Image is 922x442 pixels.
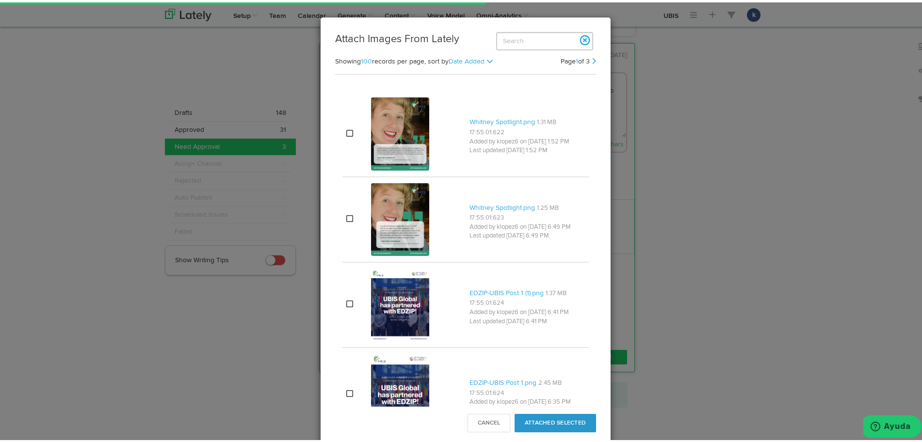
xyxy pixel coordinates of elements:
[863,413,922,437] iframe: Abre un widget desde donde se puede obtener más información
[469,229,585,238] p: Last updated [DATE] 6:49 PM
[371,351,429,433] img: VFacJVUVSPi7u397wIsC
[469,144,585,153] p: Last updated [DATE] 1:52 PM
[469,395,585,405] p: Added by klopez6 on [DATE] 6:35 PM
[361,56,372,63] a: 100
[537,203,559,209] span: 1.25 MB
[469,116,535,123] a: Whitney Spotlight.png
[469,221,585,230] p: Added by klopez6 on [DATE] 6:49 PM
[469,298,504,304] span: 17:55:01:624
[469,306,585,315] p: Added by klopez6 on [DATE] 6:41 PM
[428,56,486,63] span: sort by
[371,181,429,253] img: eJXYCHvqSCJSEbVlXGgo
[449,56,485,63] a: Date Added
[546,288,566,294] span: 1.37 MB
[335,30,596,45] h3: Attach Images From Lately
[371,266,429,339] img: gLhtkrAVTdJGpNfSrjUA
[335,56,426,63] span: Showing records per page,
[469,127,504,133] span: 17:55:01:622
[515,411,596,430] button: Attached Selected
[469,315,585,324] p: Last updated [DATE] 6:41 PM
[468,411,510,430] button: Cancel
[469,135,585,144] p: Added by klopez6 on [DATE] 1:52 PM
[537,117,556,123] span: 1.31 MB
[496,30,593,48] input: Search
[469,287,544,294] a: EDZIP-UBIS Post 1 (1).png
[469,388,504,394] span: 17:55:01:624
[469,377,536,384] a: EDZIP-UBIS Post 1.png
[469,212,504,219] span: 17:55:01:623
[561,56,590,63] span: Page of 3
[576,56,578,63] a: 1
[538,378,562,384] span: 2.45 MB
[469,202,535,209] a: Whitney Spotlight.png
[371,95,429,168] img: itEEnqa4Rnir4samhoMG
